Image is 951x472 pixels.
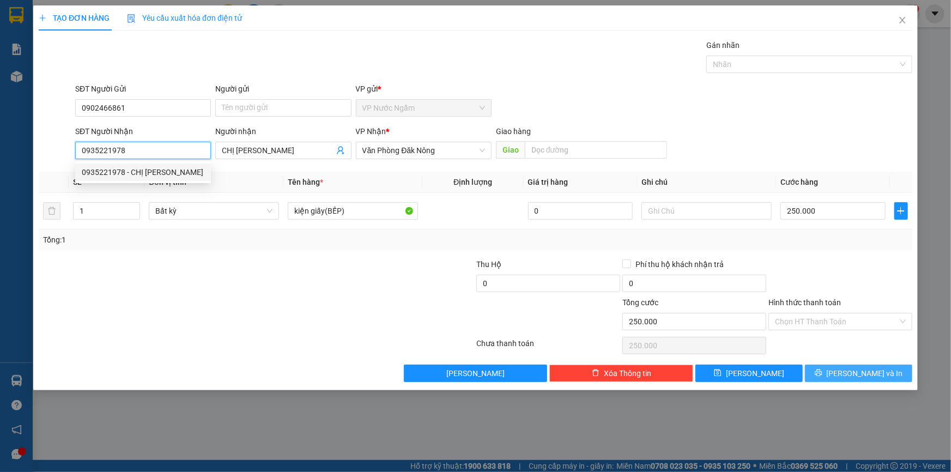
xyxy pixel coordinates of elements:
span: SL [73,178,82,186]
img: icon [127,14,136,23]
span: delete [592,369,599,378]
button: save[PERSON_NAME] [695,365,803,382]
span: [PERSON_NAME] [726,367,784,379]
button: [PERSON_NAME] [404,365,548,382]
span: Xóa Thông tin [604,367,651,379]
span: plus [895,207,907,215]
span: TẠO ĐƠN HÀNG [39,14,110,22]
span: [PERSON_NAME] và In [827,367,903,379]
span: Cước hàng [780,178,818,186]
span: close [898,16,907,25]
div: SĐT Người Nhận [75,125,211,137]
button: deleteXóa Thông tin [549,365,693,382]
span: VP Nước Ngầm [362,100,485,116]
span: Tổng cước [622,298,658,307]
span: Giá trị hàng [528,178,568,186]
span: plus [39,14,46,22]
span: Định lượng [453,178,492,186]
span: Văn Phòng Đăk Nông [362,142,485,159]
div: Người nhận [215,125,351,137]
div: 0935221978 - CHỊ [PERSON_NAME] [82,166,204,178]
div: Tổng: 1 [43,234,367,246]
div: Chưa thanh toán [476,337,622,356]
input: VD: Bàn, Ghế [288,202,418,220]
input: 0 [528,202,633,220]
button: plus [894,202,908,220]
span: VP Nhận [356,127,386,136]
label: Gán nhãn [706,41,740,50]
span: Tên hàng [288,178,323,186]
span: Yêu cầu xuất hóa đơn điện tử [127,14,242,22]
span: Giao hàng [496,127,531,136]
span: Giao [496,141,525,159]
div: VP gửi [356,83,492,95]
div: Người gửi [215,83,351,95]
button: delete [43,202,60,220]
button: printer[PERSON_NAME] và In [805,365,912,382]
span: save [714,369,722,378]
span: Thu Hộ [476,260,501,269]
span: Phí thu hộ khách nhận trả [631,258,728,270]
input: Ghi Chú [641,202,772,220]
span: printer [815,369,822,378]
input: Dọc đường [525,141,667,159]
th: Ghi chú [637,172,776,193]
label: Hình thức thanh toán [768,298,841,307]
span: Bất kỳ [155,203,272,219]
div: SĐT Người Gửi [75,83,211,95]
span: [PERSON_NAME] [446,367,505,379]
span: user-add [336,146,345,155]
div: 0935221978 - CHỊ HÀ [75,164,211,181]
button: Close [887,5,918,36]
